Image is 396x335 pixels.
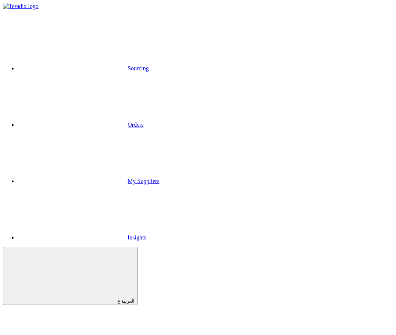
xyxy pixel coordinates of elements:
[18,122,144,128] a: Orders
[18,65,149,71] a: Sourcing
[3,247,137,305] button: العربية ع
[121,298,135,304] span: العربية
[18,178,159,184] a: My Suppliers
[3,3,38,10] img: Teradix logo
[18,234,146,241] a: Insights
[117,298,120,304] span: ع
